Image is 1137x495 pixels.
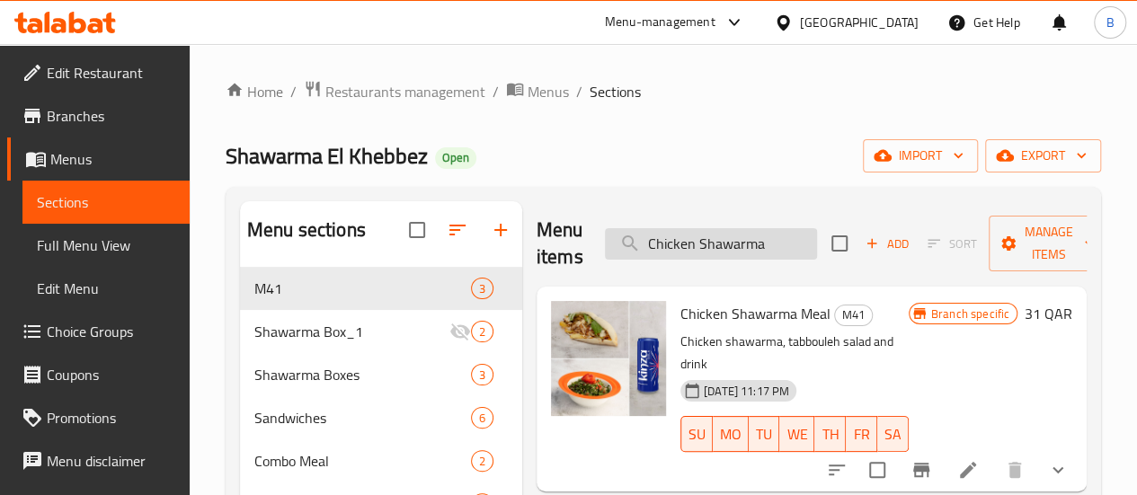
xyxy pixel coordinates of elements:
[50,148,175,170] span: Menus
[853,421,869,447] span: FR
[1036,448,1079,491] button: show more
[471,450,493,472] div: items
[254,278,471,299] span: M41
[22,224,190,267] a: Full Menu View
[47,62,175,84] span: Edit Restaurant
[834,305,873,326] div: M41
[680,300,831,327] span: Chicken Shawarma Meal
[993,448,1036,491] button: delete
[680,416,713,452] button: SU
[472,323,493,340] span: 2
[680,331,909,376] p: Chicken shawarma, tabbouleh salad and drink
[471,407,493,429] div: items
[713,416,749,452] button: MO
[22,181,190,224] a: Sections
[7,353,190,396] a: Coupons
[537,217,583,270] h2: Menu items
[846,416,876,452] button: FR
[877,416,909,452] button: SA
[999,145,1087,167] span: export
[479,208,522,252] button: Add section
[863,234,911,254] span: Add
[7,51,190,94] a: Edit Restaurant
[1025,301,1072,326] h6: 31 QAR
[7,94,190,137] a: Branches
[985,139,1101,172] button: export
[528,81,569,102] span: Menus
[47,321,175,342] span: Choice Groups
[435,147,476,169] div: Open
[590,81,641,102] span: Sections
[1047,459,1069,481] svg: Show Choices
[7,310,190,353] a: Choice Groups
[37,191,175,213] span: Sections
[786,421,807,447] span: WE
[254,407,471,429] span: Sandwiches
[240,267,522,310] div: M413
[22,267,190,310] a: Edit Menu
[900,448,943,491] button: Branch-specific-item
[472,280,493,297] span: 3
[226,81,283,102] a: Home
[821,225,858,262] span: Select section
[605,228,817,260] input: search
[7,396,190,439] a: Promotions
[247,217,366,243] h2: Menu sections
[884,421,902,447] span: SA
[814,416,846,452] button: TH
[304,80,485,103] a: Restaurants management
[720,421,742,447] span: MO
[605,12,715,33] div: Menu-management
[472,367,493,384] span: 3
[47,450,175,472] span: Menu disclaimer
[551,301,666,416] img: Chicken Shawarma Meal
[254,450,471,472] span: Combo Meal
[7,137,190,181] a: Menus
[822,421,839,447] span: TH
[858,230,916,258] button: Add
[240,353,522,396] div: Shawarma Boxes3
[1106,13,1114,32] span: B
[779,416,814,452] button: WE
[1003,221,1095,266] span: Manage items
[493,81,499,102] li: /
[471,364,493,385] div: items
[957,459,979,481] a: Edit menu item
[398,211,436,249] span: Select all sections
[37,234,175,256] span: Full Menu View
[435,150,476,165] span: Open
[835,305,872,325] span: M41
[688,421,706,447] span: SU
[697,383,796,400] span: [DATE] 11:17 PM
[7,439,190,482] a: Menu disclaimer
[576,81,582,102] li: /
[756,421,772,447] span: TU
[471,278,493,299] div: items
[877,145,964,167] span: import
[254,364,471,385] span: Shawarma Boxes
[449,321,471,342] svg: Inactive section
[47,364,175,385] span: Coupons
[436,208,479,252] span: Sort sections
[226,136,428,176] span: Shawarma El Khebbez
[325,81,485,102] span: Restaurants management
[749,416,779,452] button: TU
[47,407,175,429] span: Promotions
[916,230,989,258] span: Select section first
[815,448,858,491] button: sort-choices
[924,305,1017,323] span: Branch specific
[472,410,493,427] span: 6
[471,321,493,342] div: items
[290,81,297,102] li: /
[858,230,916,258] span: Add item
[472,453,493,470] span: 2
[240,396,522,439] div: Sandwiches6
[226,80,1101,103] nav: breadcrumb
[240,439,522,482] div: Combo Meal2
[254,321,449,342] span: Shawarma Box_1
